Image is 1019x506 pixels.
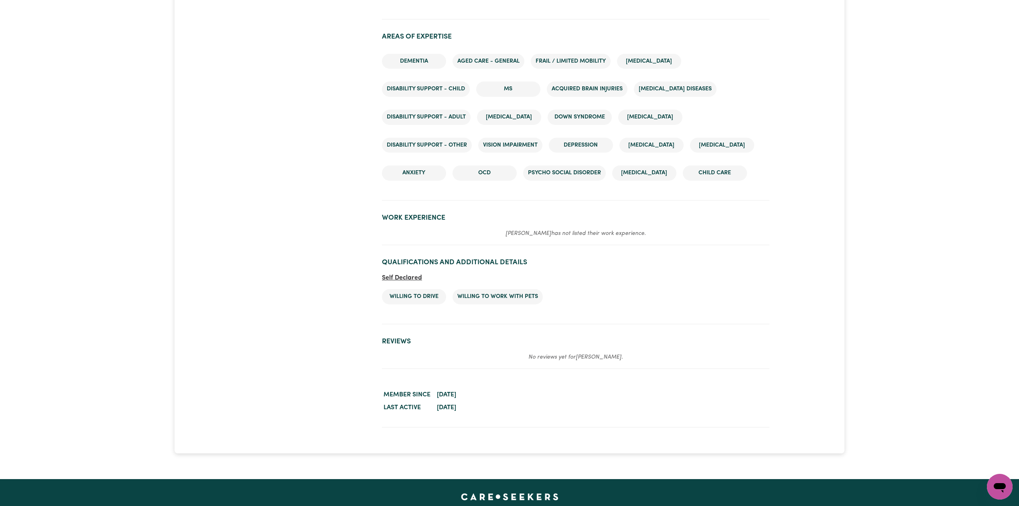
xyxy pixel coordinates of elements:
h2: Areas of Expertise [382,33,769,41]
h2: Reviews [382,337,769,346]
li: Anxiety [382,165,446,181]
li: Frail / limited mobility [531,54,611,69]
li: [MEDICAL_DATA] Diseases [634,82,717,97]
li: OCD [453,165,517,181]
em: No reviews yet for [PERSON_NAME] . [528,354,623,360]
li: Willing to work with pets [453,289,543,304]
li: Disability support - Other [382,138,472,153]
li: [MEDICAL_DATA] [612,165,676,181]
li: Dementia [382,54,446,69]
li: Down syndrome [548,110,612,125]
li: Vision impairment [478,138,542,153]
li: Willing to drive [382,289,446,304]
li: [MEDICAL_DATA] [619,138,684,153]
h2: Qualifications and Additional Details [382,258,769,267]
li: Aged care - General [453,54,524,69]
li: [MEDICAL_DATA] [477,110,541,125]
em: [PERSON_NAME] has not listed their work experience. [505,231,646,237]
li: Acquired Brain Injuries [547,82,627,97]
li: Child care [683,165,747,181]
li: Psycho social disorder [523,165,606,181]
li: MS [476,82,540,97]
a: Careseekers home page [461,494,558,500]
span: Self Declared [382,275,422,281]
dt: Member since [382,388,432,401]
li: [MEDICAL_DATA] [690,138,754,153]
li: [MEDICAL_DATA] [617,54,681,69]
li: [MEDICAL_DATA] [618,110,682,125]
time: [DATE] [437,392,456,398]
li: Depression [549,138,613,153]
dt: Last active [382,401,432,414]
iframe: Button to launch messaging window [987,474,1013,500]
time: [DATE] [437,404,456,411]
h2: Work Experience [382,214,769,222]
li: Disability support - Child [382,82,470,97]
li: Disability support - Adult [382,110,471,125]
